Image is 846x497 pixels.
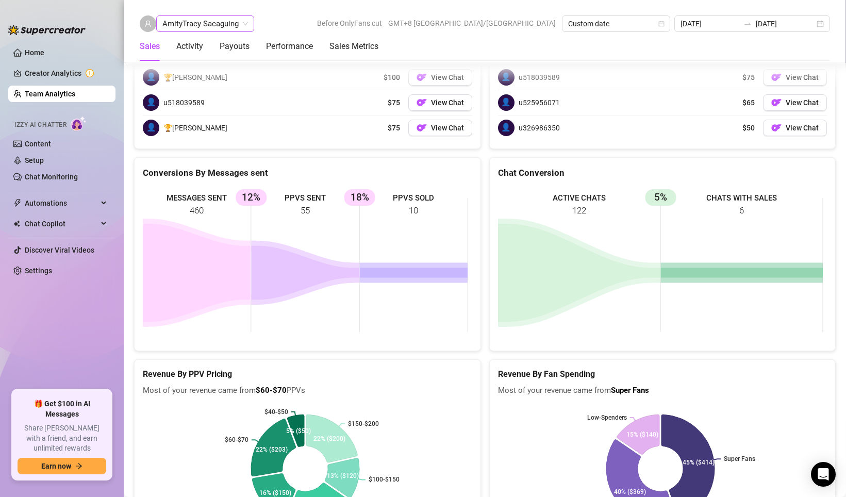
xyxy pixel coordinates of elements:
div: Chat Conversion [498,166,827,180]
b: $60-$70 [256,386,287,395]
h5: Revenue By PPV Pricing [143,368,472,380]
span: $75 [388,97,400,108]
img: OF [771,123,782,133]
span: Automations [25,195,98,211]
span: View Chat [431,124,464,132]
span: View Chat [431,98,464,107]
span: 👤 [498,94,515,111]
a: Settings [25,267,52,275]
span: u518039589 [519,72,560,83]
text: $100-$150 [369,476,400,484]
button: Earn nowarrow-right [18,458,106,474]
span: $65 [742,97,755,108]
img: OF [417,123,427,133]
span: View Chat [786,73,819,81]
span: $100 [384,72,400,83]
span: View Chat [431,73,464,81]
div: Conversions By Messages sent [143,166,472,180]
span: 🏆[PERSON_NAME] [163,122,227,134]
b: Super Fans [611,386,649,395]
img: logo-BBDzfeDw.svg [8,25,86,35]
text: $150-$200 [348,420,379,427]
div: Payouts [220,40,250,53]
a: Creator Analytics exclamation-circle [25,65,107,81]
span: 🏆[PERSON_NAME] [163,72,227,83]
img: OF [771,72,782,82]
img: OF [417,97,427,108]
div: Performance [266,40,313,53]
span: u518039589 [163,97,205,108]
div: Open Intercom Messenger [811,462,836,487]
img: AI Chatter [71,116,87,131]
span: arrow-right [75,462,82,470]
div: Sales Metrics [329,40,378,53]
span: 🎁 Get $100 in AI Messages [18,399,106,419]
h5: Revenue By Fan Spending [498,368,827,380]
text: $60-$70 [225,437,248,444]
button: OFView Chat [763,120,827,136]
span: 👤 [143,69,159,86]
button: OFView Chat [763,94,827,111]
span: Share [PERSON_NAME] with a friend, and earn unlimited rewards [18,423,106,454]
button: OFView Chat [408,120,472,136]
span: Chat Copilot [25,216,98,232]
button: OFView Chat [763,69,827,86]
span: Earn now [41,462,71,470]
button: OFView Chat [408,69,472,86]
span: GMT+8 [GEOGRAPHIC_DATA]/[GEOGRAPHIC_DATA] [388,15,556,31]
img: OF [417,72,427,82]
a: Home [25,48,44,57]
span: 👤 [143,120,159,136]
img: Chat Copilot [13,220,20,227]
span: to [743,20,752,28]
text: $40-$50 [264,408,288,416]
span: Most of your revenue came from PPVs [143,385,472,397]
span: Most of your revenue came from [498,385,827,397]
a: Team Analytics [25,90,75,98]
span: u525956071 [519,97,560,108]
a: Content [25,140,51,148]
span: 👤 [143,94,159,111]
span: AmityTracy Sacaguing [162,16,248,31]
span: 👤 [498,69,515,86]
div: Sales [140,40,160,53]
input: End date [756,18,815,29]
span: View Chat [786,98,819,107]
img: OF [771,97,782,108]
span: u326986350 [519,122,560,134]
span: $75 [388,122,400,134]
a: Chat Monitoring [25,173,78,181]
span: calendar [658,21,665,27]
span: Before OnlyFans cut [317,15,382,31]
span: $75 [742,72,755,83]
div: Activity [176,40,203,53]
span: thunderbolt [13,199,22,207]
span: Izzy AI Chatter [14,120,67,130]
span: View Chat [786,124,819,132]
span: user [144,20,152,27]
text: Super Fans [724,456,755,463]
text: Low-Spenders [587,414,626,421]
span: swap-right [743,20,752,28]
button: OFView Chat [408,94,472,111]
span: $50 [742,122,755,134]
a: Setup [25,156,44,164]
span: Custom date [568,16,664,31]
span: 👤 [498,120,515,136]
input: Start date [681,18,739,29]
a: Discover Viral Videos [25,246,94,254]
